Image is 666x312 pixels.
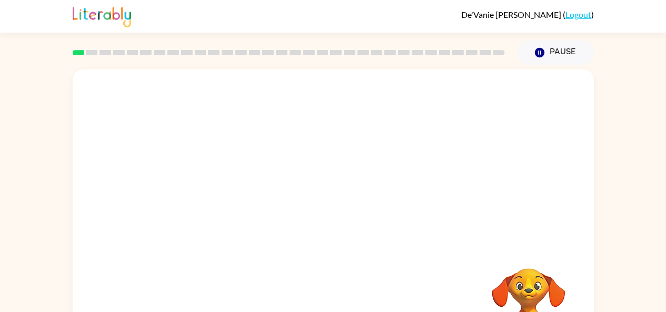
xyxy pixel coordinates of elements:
button: Pause [518,41,594,65]
div: ( ) [461,9,594,19]
img: Literably [73,4,131,27]
a: Logout [565,9,591,19]
span: De'Vanie [PERSON_NAME] [461,9,563,19]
